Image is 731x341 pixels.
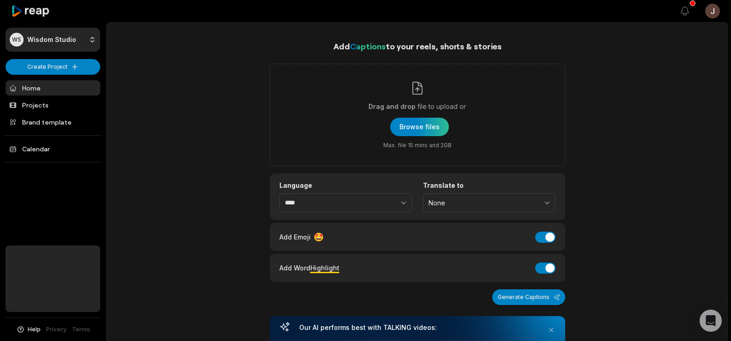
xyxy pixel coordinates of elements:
[369,101,416,112] span: Drag and drop
[423,181,556,190] label: Translate to
[383,142,452,149] span: Max. file 15 mins and 2GB
[46,325,66,334] a: Privacy
[270,40,565,53] h1: Add to your reels, shorts & stories
[390,118,449,136] button: Drag and dropfile to upload orMax. file 15 mins and 2GB
[10,33,24,47] div: WS
[350,41,386,51] span: Captions
[279,262,339,274] div: Add Word
[279,232,311,242] span: Add Emoji
[700,310,722,332] div: Open Intercom Messenger
[6,97,100,113] a: Projects
[310,264,339,272] span: Highlight
[16,325,41,334] button: Help
[28,325,41,334] span: Help
[423,193,556,213] button: None
[314,231,324,243] span: 🤩
[72,325,90,334] a: Terms
[6,114,100,130] a: Brand template
[299,323,536,332] h3: Our AI performs best with TALKING videos:
[429,199,537,207] span: None
[492,289,565,305] button: Generate Captions
[279,181,412,190] label: Language
[6,80,100,96] a: Home
[6,141,100,156] a: Calendar
[6,59,100,75] button: Create Project
[417,101,466,112] span: file to upload or
[27,36,76,44] p: Wisdom Studio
